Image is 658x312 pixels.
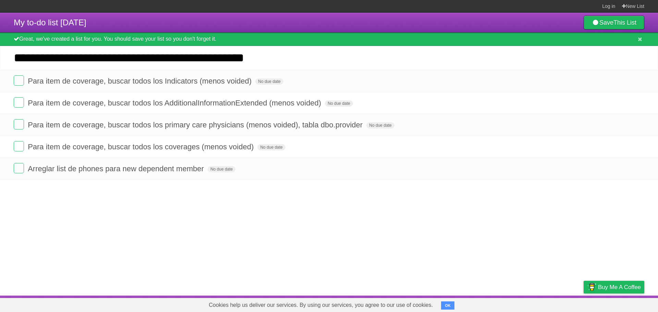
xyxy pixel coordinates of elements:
[575,297,593,310] a: Privacy
[255,78,283,85] span: No due date
[14,97,24,108] label: Done
[28,142,255,151] span: Para item de coverage, buscar todos los coverages (menos voided)
[551,297,566,310] a: Terms
[14,119,24,129] label: Done
[584,281,644,294] a: Buy me a coffee
[202,298,440,312] span: Cookies help us deliver our services. By using our services, you agree to our use of cookies.
[613,19,636,26] b: This List
[14,163,24,173] label: Done
[28,164,206,173] span: Arreglar list de phones para new dependent member
[325,100,353,107] span: No due date
[584,16,644,29] a: SaveThis List
[28,77,253,85] span: Para item de coverage, buscar todos los Indicators (menos voided)
[208,166,235,172] span: No due date
[14,18,86,27] span: My to-do list [DATE]
[601,297,644,310] a: Suggest a feature
[28,121,364,129] span: Para item de coverage, buscar todos los primary care physicians (menos voided), tabla dbo.provider
[14,141,24,151] label: Done
[587,281,596,293] img: Buy me a coffee
[515,297,543,310] a: Developers
[28,99,323,107] span: Para item de coverage, buscar todos los AdditionalInformationExtended (menos voided)
[441,301,454,310] button: OK
[257,144,285,150] span: No due date
[366,122,394,128] span: No due date
[14,75,24,86] label: Done
[492,297,507,310] a: About
[598,281,641,293] span: Buy me a coffee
